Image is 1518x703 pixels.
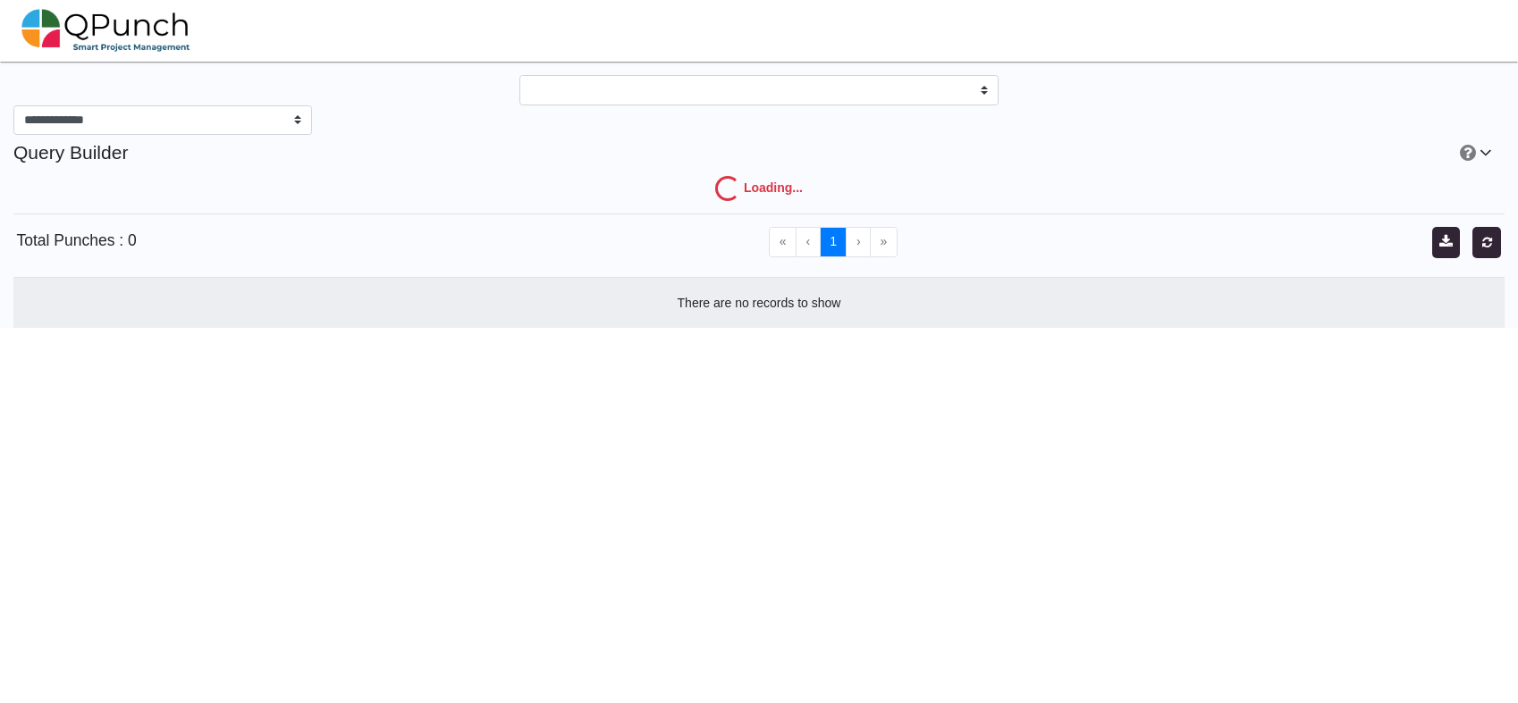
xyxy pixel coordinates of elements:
[314,227,1354,257] ul: Pagination
[21,4,190,57] img: qpunch-sp.fa6292f.png
[820,227,848,257] button: Go to page 1
[23,294,1496,313] div: There are no records to show
[744,180,803,195] strong: Loading...
[17,231,314,250] h5: Total Punches : 0
[1457,142,1480,163] a: Help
